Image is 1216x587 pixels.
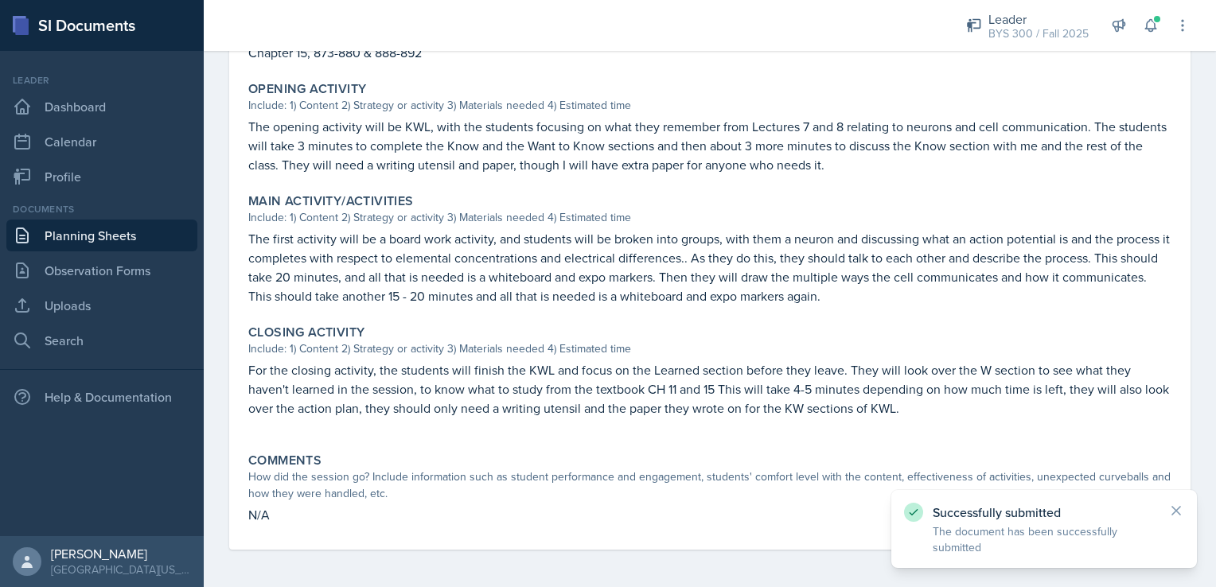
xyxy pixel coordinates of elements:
div: Leader [988,10,1089,29]
div: How did the session go? Include information such as student performance and engagement, students'... [248,468,1171,502]
p: Successfully submitted [933,504,1156,520]
div: Include: 1) Content 2) Strategy or activity 3) Materials needed 4) Estimated time [248,209,1171,226]
label: Opening Activity [248,81,366,97]
p: The document has been successfully submitted [933,523,1156,555]
div: [GEOGRAPHIC_DATA][US_STATE] in [GEOGRAPHIC_DATA] [51,562,191,577]
a: Uploads [6,290,197,321]
p: N/A [248,505,1171,524]
p: The opening activity will be KWL, with the students focusing on what they remember from Lectures ... [248,117,1171,174]
a: Observation Forms [6,255,197,286]
a: Dashboard [6,91,197,122]
p: The first activity will be a board work activity, and students will be broken into groups, with t... [248,229,1171,305]
div: Include: 1) Content 2) Strategy or activity 3) Materials needed 4) Estimated time [248,340,1171,357]
a: Calendar [6,126,197,157]
div: [PERSON_NAME] [51,546,191,562]
label: Closing Activity [248,325,364,340]
div: Help & Documentation [6,381,197,413]
a: Search [6,325,197,356]
div: Leader [6,73,197,87]
div: Documents [6,202,197,216]
a: Planning Sheets [6,220,197,251]
p: For the closing activity, the students will finish the KWL and focus on the Learned section befor... [248,360,1171,418]
div: Include: 1) Content 2) Strategy or activity 3) Materials needed 4) Estimated time [248,97,1171,114]
label: Comments [248,453,322,468]
a: Profile [6,161,197,192]
div: BYS 300 / Fall 2025 [988,25,1089,42]
label: Main Activity/Activities [248,193,414,209]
